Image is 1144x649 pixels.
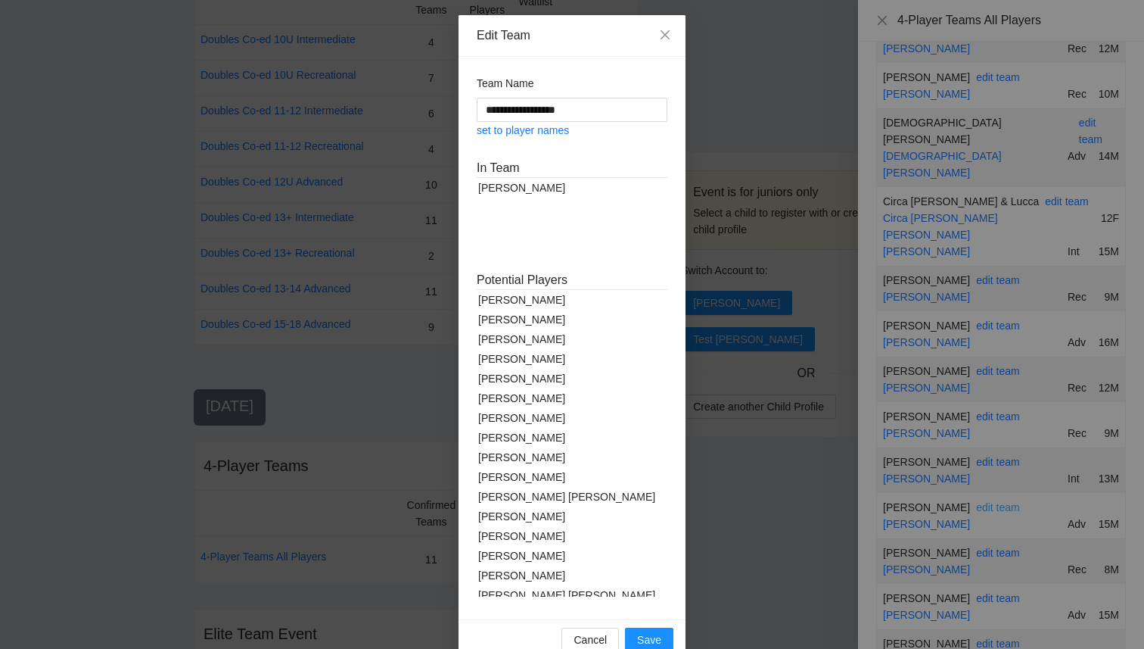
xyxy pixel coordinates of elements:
[659,29,671,41] span: close
[477,158,667,177] div: In Team
[477,428,667,448] div: [PERSON_NAME]
[477,487,667,507] div: [PERSON_NAME] [PERSON_NAME]
[477,98,667,122] input: Team Name
[477,329,667,349] div: [PERSON_NAME]
[477,290,667,310] div: [PERSON_NAME]
[477,369,667,388] div: [PERSON_NAME]
[477,408,667,428] div: [PERSON_NAME]
[477,310,667,329] div: [PERSON_NAME]
[477,27,667,44] div: Edit Team
[477,388,667,408] div: [PERSON_NAME]
[645,15,685,56] button: Close
[477,526,667,546] div: [PERSON_NAME]
[477,467,667,487] div: [PERSON_NAME]
[477,585,667,605] div: [PERSON_NAME] [PERSON_NAME]
[477,75,533,92] label: Team Name
[477,349,667,369] div: [PERSON_NAME]
[574,632,607,648] span: Cancel
[477,546,667,566] div: [PERSON_NAME]
[477,124,569,136] a: set to player names
[477,448,667,467] div: [PERSON_NAME]
[637,632,661,648] span: Save
[477,507,667,526] div: [PERSON_NAME]
[477,566,667,585] div: [PERSON_NAME]
[477,270,667,289] div: Potential Players
[477,178,667,198] div: [PERSON_NAME]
